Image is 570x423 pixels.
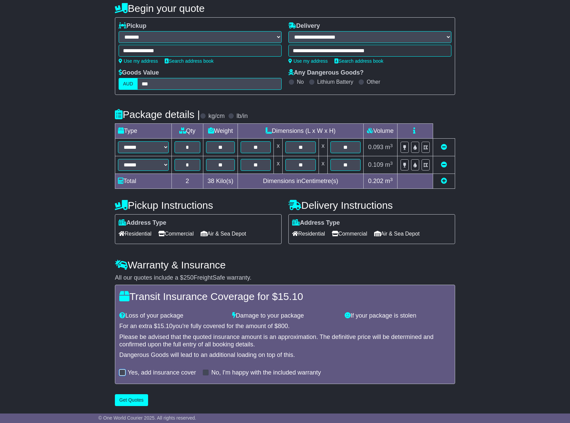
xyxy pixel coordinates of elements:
[390,161,393,166] sup: 3
[172,124,203,139] td: Qty
[207,178,214,184] span: 38
[172,174,203,189] td: 2
[157,323,172,329] span: 15.10
[238,174,364,189] td: Dimensions in Centimetre(s)
[115,109,200,120] h4: Package details |
[119,22,146,30] label: Pickup
[119,69,159,77] label: Goods Value
[211,369,321,377] label: No, I'm happy with the included warranty
[201,228,246,239] span: Air & Sea Depot
[115,3,455,14] h4: Begin your quote
[334,58,383,64] a: Search address book
[119,334,451,348] div: Please be advised that the quoted insurance amount is an approximation. The definitive price will...
[441,144,447,150] a: Remove this item
[158,228,194,239] span: Commercial
[116,312,229,320] div: Loss of your package
[288,22,320,30] label: Delivery
[288,200,455,211] h4: Delivery Instructions
[441,161,447,168] a: Remove this item
[119,228,151,239] span: Residential
[115,274,455,282] div: All our quotes include a $ FreightSafe warranty.
[319,139,327,156] td: x
[297,79,304,85] label: No
[119,323,451,330] div: For an extra $ you're fully covered for the amount of $ .
[119,219,166,227] label: Address Type
[441,178,447,184] a: Add new item
[288,69,364,77] label: Any Dangerous Goods?
[367,79,380,85] label: Other
[363,124,397,139] td: Volume
[368,144,383,150] span: 0.093
[274,156,283,174] td: x
[368,178,383,184] span: 0.202
[278,323,288,329] span: 800
[374,228,420,239] span: Air & Sea Depot
[208,113,225,120] label: kg/cm
[119,78,138,90] label: AUD
[238,124,364,139] td: Dimensions (L x W x H)
[368,161,383,168] span: 0.109
[115,124,172,139] td: Type
[319,156,327,174] td: x
[229,312,342,320] div: Damage to your package
[119,58,158,64] a: Use my address
[385,178,393,184] span: m
[203,124,238,139] td: Weight
[390,177,393,182] sup: 3
[183,274,194,281] span: 250
[274,139,283,156] td: x
[119,351,451,359] div: Dangerous Goods will lead to an additional loading on top of this.
[385,161,393,168] span: m
[115,174,172,189] td: Total
[385,144,393,150] span: m
[128,369,196,377] label: Yes, add insurance cover
[341,312,454,320] div: If your package is stolen
[292,219,340,227] label: Address Type
[119,291,451,302] h4: Transit Insurance Coverage for $
[165,58,213,64] a: Search address book
[317,79,353,85] label: Lithium Battery
[115,394,148,406] button: Get Quotes
[203,174,238,189] td: Kilo(s)
[390,143,393,148] sup: 3
[292,228,325,239] span: Residential
[237,113,248,120] label: lb/in
[288,58,328,64] a: Use my address
[115,200,282,211] h4: Pickup Instructions
[332,228,367,239] span: Commercial
[98,415,196,421] span: © One World Courier 2025. All rights reserved.
[278,291,303,302] span: 15.10
[115,259,455,270] h4: Warranty & Insurance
